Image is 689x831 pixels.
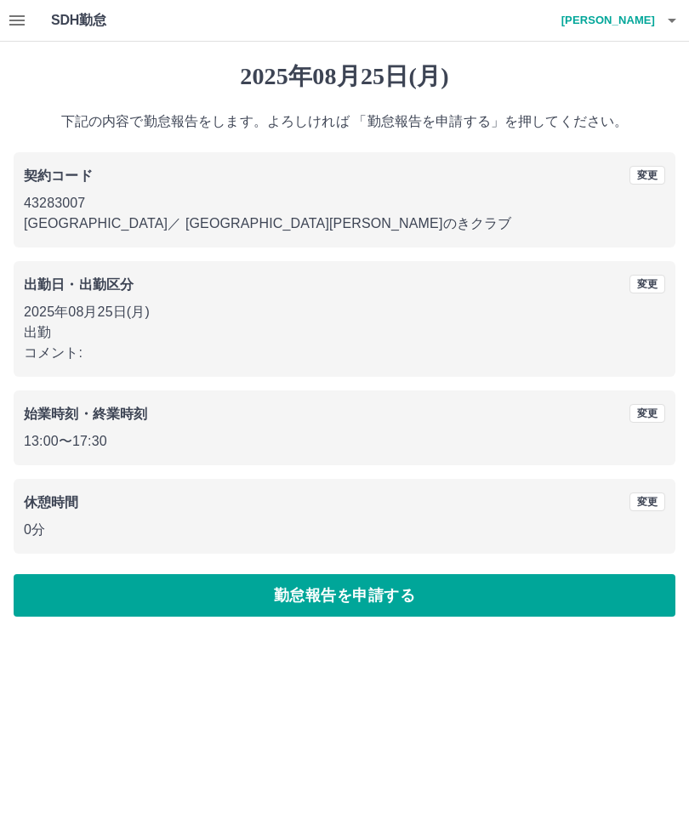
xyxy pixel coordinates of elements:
[24,302,665,322] p: 2025年08月25日(月)
[629,404,665,423] button: 変更
[14,574,675,617] button: 勤怠報告を申請する
[24,343,665,363] p: コメント:
[24,431,665,452] p: 13:00 〜 17:30
[24,495,79,509] b: 休憩時間
[24,193,665,213] p: 43283007
[24,213,665,234] p: [GEOGRAPHIC_DATA] ／ [GEOGRAPHIC_DATA][PERSON_NAME]のきクラブ
[24,407,147,421] b: 始業時刻・終業時刻
[629,166,665,185] button: 変更
[14,62,675,91] h1: 2025年08月25日(月)
[629,492,665,511] button: 変更
[14,111,675,132] p: 下記の内容で勤怠報告をします。よろしければ 「勤怠報告を申請する」を押してください。
[24,277,134,292] b: 出勤日・出勤区分
[629,275,665,293] button: 変更
[24,322,665,343] p: 出勤
[24,520,665,540] p: 0分
[24,168,93,183] b: 契約コード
